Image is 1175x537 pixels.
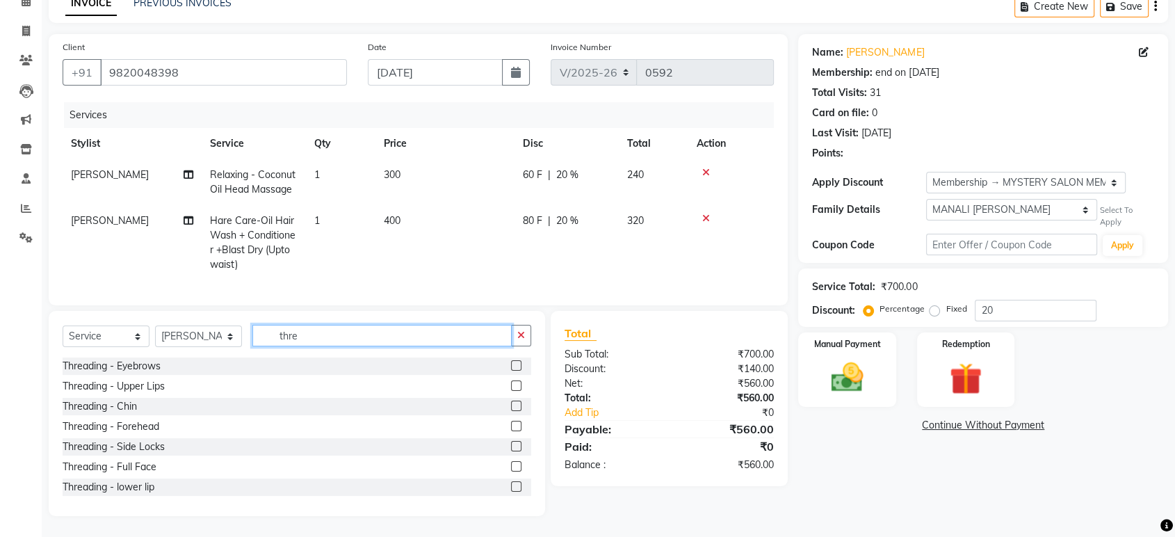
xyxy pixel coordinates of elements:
[384,214,400,227] span: 400
[1100,205,1154,228] div: Select To Apply
[880,303,924,315] label: Percentage
[63,359,161,374] div: Threading - Eyebrows
[554,438,670,455] div: Paid:
[556,214,578,228] span: 20 %
[812,86,867,100] div: Total Visits:
[812,175,926,190] div: Apply Discount
[946,303,966,315] label: Fixed
[63,419,159,434] div: Threading - Forehead
[63,41,85,54] label: Client
[64,102,784,128] div: Services
[548,214,551,228] span: |
[812,126,859,141] div: Last Visit:
[63,480,154,495] div: Threading - lower lip
[63,128,202,159] th: Stylist
[565,326,597,341] span: Total
[375,128,514,159] th: Price
[548,168,551,182] span: |
[846,45,924,60] a: [PERSON_NAME]
[63,379,165,394] div: Threading - Upper Lips
[814,338,881,351] label: Manual Payment
[941,338,989,351] label: Redemption
[202,128,306,159] th: Service
[63,399,137,414] div: Threading - Chin
[554,406,688,420] a: Add Tip
[554,458,670,472] div: Balance :
[384,168,400,181] span: 300
[812,45,843,60] div: Name:
[670,438,785,455] div: ₹0
[554,391,670,406] div: Total:
[554,421,670,438] div: Payable:
[670,421,785,438] div: ₹560.00
[554,362,670,376] div: Discount:
[210,168,295,195] span: Relaxing - Coconut Oil Head Massage
[619,128,688,159] th: Total
[670,347,785,362] div: ₹700.00
[63,460,156,474] div: Threading - Full Face
[551,41,611,54] label: Invoice Number
[306,128,375,159] th: Qty
[670,391,785,406] div: ₹560.00
[1103,235,1142,256] button: Apply
[514,128,619,159] th: Disc
[100,59,347,86] input: Search by Name/Mobile/Email/Code
[875,65,939,80] div: end on [DATE]
[688,128,774,159] th: Action
[71,168,149,181] span: [PERSON_NAME]
[870,86,881,100] div: 31
[821,359,873,396] img: _cash.svg
[63,440,165,454] div: Threading - Side Locks
[812,303,855,318] div: Discount:
[314,214,320,227] span: 1
[554,376,670,391] div: Net:
[861,126,891,141] div: [DATE]
[252,325,512,346] input: Search or Scan
[872,106,877,120] div: 0
[210,214,295,271] span: Hare Care-Oil Hair Wash + Conditioner +Blast Dry (Upto waist)
[812,280,875,294] div: Service Total:
[523,214,542,228] span: 80 F
[556,168,578,182] span: 20 %
[71,214,149,227] span: [PERSON_NAME]
[812,106,869,120] div: Card on file:
[881,280,917,294] div: ₹700.00
[812,146,843,161] div: Points:
[812,65,873,80] div: Membership:
[926,234,1097,255] input: Enter Offer / Coupon Code
[812,202,926,217] div: Family Details
[801,418,1165,433] a: Continue Without Payment
[670,376,785,391] div: ₹560.00
[627,168,644,181] span: 240
[523,168,542,182] span: 60 F
[314,168,320,181] span: 1
[688,406,784,420] div: ₹0
[63,59,102,86] button: +91
[939,359,991,399] img: _gift.svg
[670,458,785,472] div: ₹560.00
[554,347,670,362] div: Sub Total:
[368,41,387,54] label: Date
[627,214,644,227] span: 320
[670,362,785,376] div: ₹140.00
[812,238,926,253] div: Coupon Code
